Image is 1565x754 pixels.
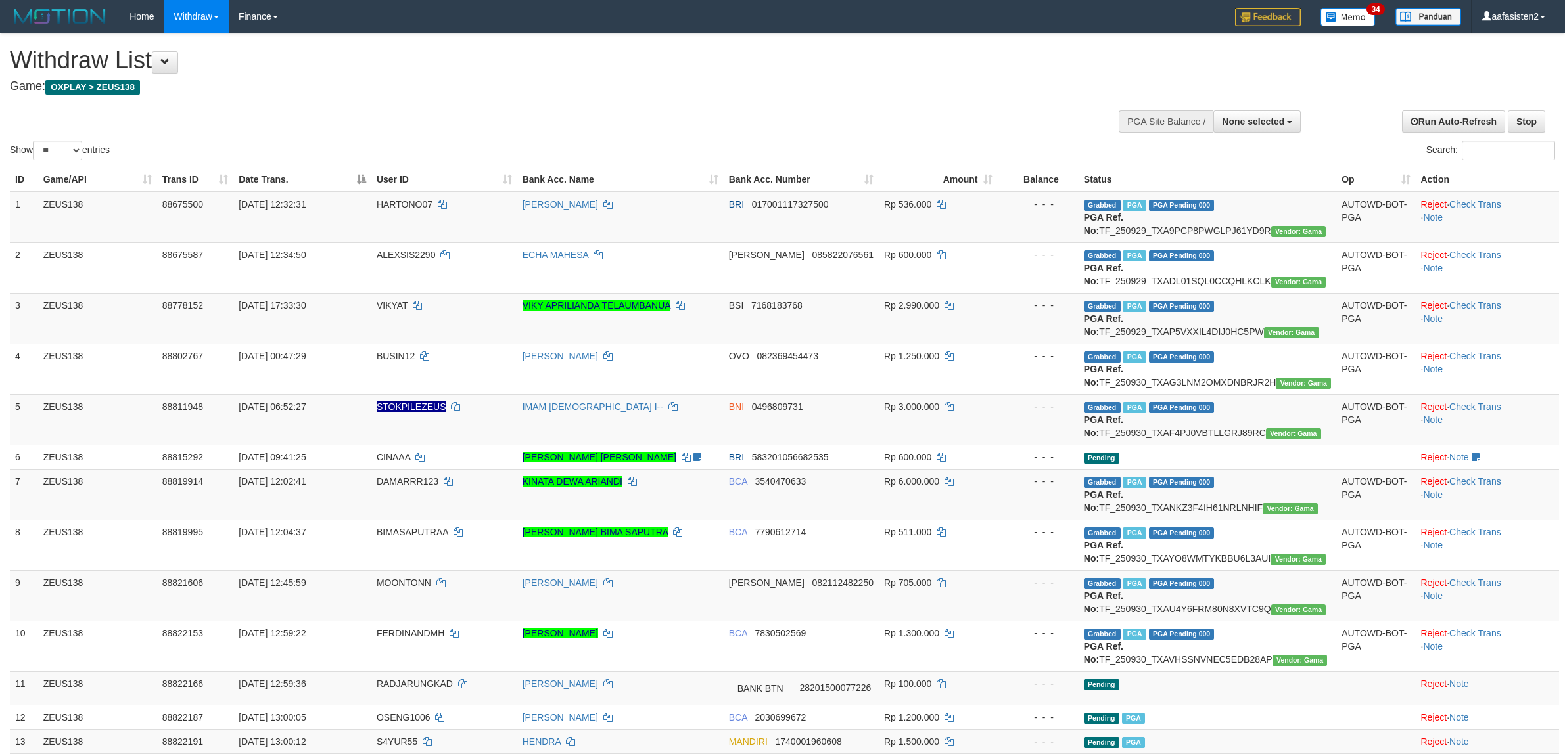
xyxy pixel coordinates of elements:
[1449,199,1501,210] a: Check Trans
[1084,527,1121,539] span: Grabbed
[729,577,805,588] span: [PERSON_NAME]
[1271,226,1326,237] span: Vendor URL: https://trx31.1velocity.biz
[1395,8,1461,26] img: panduan.png
[1416,520,1560,570] td: · ·
[1423,364,1443,374] a: Note
[1123,200,1146,211] span: Marked by aaftrukkakada
[1084,250,1121,261] span: Grabbed
[38,192,157,243] td: ZEUS138
[1213,110,1301,133] button: None selected
[377,401,446,412] span: Nama rekening ada tanda titik/strip, harap diedit
[1149,351,1215,363] span: PGA Pending
[38,344,157,394] td: ZEUS138
[38,729,157,753] td: ZEUS138
[729,476,747,487] span: BCA
[1421,628,1447,638] a: Reject
[1079,242,1336,293] td: TF_250929_TXADL01SQL0CCQHLKCLK
[38,621,157,671] td: ZEUS138
[10,729,38,753] td: 13
[10,621,38,671] td: 10
[1336,293,1415,344] td: AUTOWD-BOT-PGA
[729,250,805,260] span: [PERSON_NAME]
[38,570,157,621] td: ZEUS138
[1508,110,1545,133] a: Stop
[884,628,939,638] span: Rp 1.300.000
[162,476,203,487] span: 88819914
[1423,590,1443,601] a: Note
[38,394,157,445] td: ZEUS138
[1222,116,1284,127] span: None selected
[523,628,598,638] a: [PERSON_NAME]
[157,167,234,192] th: Trans ID: activate to sort column ascending
[517,167,724,192] th: Bank Acc. Name: activate to sort column ascending
[1079,570,1336,621] td: TF_250930_TXAU4Y6FRM80N8XVTC9Q
[1423,641,1443,652] a: Note
[1423,313,1443,324] a: Note
[1416,167,1560,192] th: Action
[884,527,931,537] span: Rp 511.000
[1416,729,1560,753] td: ·
[1421,476,1447,487] a: Reject
[1149,629,1215,640] span: PGA Pending
[1336,394,1415,445] td: AUTOWD-BOT-PGA
[10,469,38,520] td: 7
[1003,299,1073,312] div: - - -
[1421,199,1447,210] a: Reject
[377,250,436,260] span: ALEXSIS2290
[523,250,588,260] a: ECHA MAHESA
[523,401,663,412] a: IMAM [DEMOGRAPHIC_DATA] I--
[1003,451,1073,464] div: - - -
[45,80,140,95] span: OXPLAY > ZEUS138
[10,242,38,293] td: 2
[1084,540,1123,564] b: PGA Ref. No:
[1084,590,1123,614] b: PGA Ref. No:
[1123,477,1146,488] span: Marked by aafsolysreylen
[1336,344,1415,394] td: AUTOWD-BOT-PGA
[1123,351,1146,363] span: Marked by aafsreyleap
[1416,394,1560,445] td: · ·
[1320,8,1376,26] img: Button%20Memo.svg
[1449,712,1469,722] a: Note
[162,577,203,588] span: 88821606
[1084,263,1123,286] b: PGA Ref. No:
[1149,402,1215,413] span: PGA Pending
[1263,503,1318,514] span: Vendor URL: https://trx31.1velocity.biz
[1003,400,1073,413] div: - - -
[239,527,306,537] span: [DATE] 12:04:37
[1423,414,1443,425] a: Note
[879,167,998,192] th: Amount: activate to sort column ascending
[729,401,744,412] span: BNI
[10,47,1030,74] h1: Withdraw List
[10,705,38,729] td: 12
[1449,401,1501,412] a: Check Trans
[1084,629,1121,640] span: Grabbed
[729,527,747,537] span: BCA
[1416,705,1560,729] td: ·
[1003,525,1073,539] div: - - -
[1149,527,1215,539] span: PGA Pending
[1449,577,1501,588] a: Check Trans
[377,577,431,588] span: MOONTONN
[38,242,157,293] td: ZEUS138
[884,476,939,487] span: Rp 6.000.000
[10,394,38,445] td: 5
[1336,242,1415,293] td: AUTOWD-BOT-PGA
[729,736,768,747] span: MANDIRI
[377,476,438,487] span: DAMARRR123
[1449,300,1501,311] a: Check Trans
[755,476,806,487] span: Copy 3540470633 to clipboard
[1421,300,1447,311] a: Reject
[812,250,874,260] span: Copy 085822076561 to clipboard
[1079,293,1336,344] td: TF_250929_TXAP5VXXIL4DIJ0HC5PW
[162,628,203,638] span: 88822153
[729,712,747,722] span: BCA
[162,736,203,747] span: 88822191
[1123,578,1146,589] span: Marked by aafpengsreynich
[884,401,939,412] span: Rp 3.000.000
[755,712,806,722] span: Copy 2030699672 to clipboard
[38,705,157,729] td: ZEUS138
[1336,167,1415,192] th: Op: activate to sort column ascending
[523,199,598,210] a: [PERSON_NAME]
[239,199,306,210] span: [DATE] 12:32:31
[1079,520,1336,570] td: TF_250930_TXAYO8WMTYKBBU6L3AUI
